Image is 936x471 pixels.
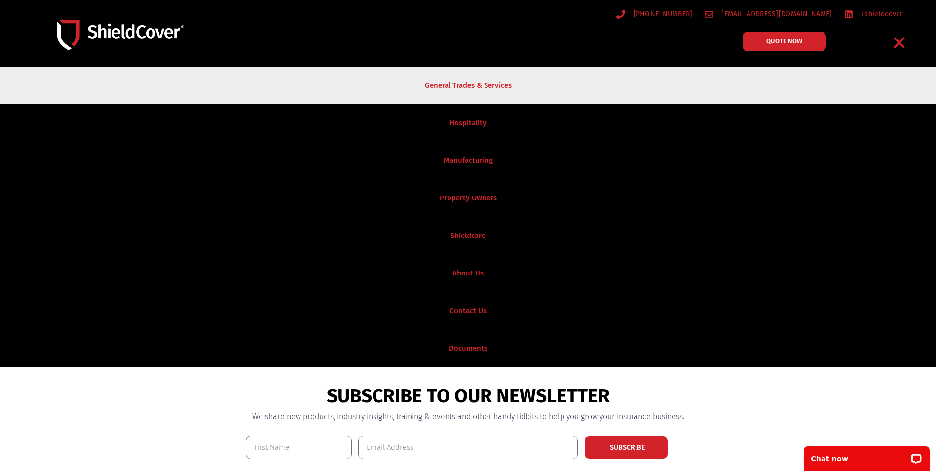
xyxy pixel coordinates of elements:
img: Shield-Cover-Underwriting-Australia-logo-full [57,20,184,51]
input: First Name [246,436,352,459]
div: Menu Toggle [888,31,911,54]
input: Email Address [358,436,578,459]
a: /shieldcover [844,8,903,20]
h2: SUBSCRIBE TO OUR NEWSLETTER [246,385,691,408]
span: /shieldcover [859,8,903,20]
a: [EMAIL_ADDRESS][DOMAIN_NAME] [705,8,832,20]
span: SUBSCRIBE [610,444,645,451]
span: [EMAIL_ADDRESS][DOMAIN_NAME] [719,8,832,20]
a: [PHONE_NUMBER] [616,8,693,20]
a: QUOTE NOW [743,32,826,51]
span: QUOTE NOW [766,38,802,44]
button: SUBSCRIBE [584,436,668,459]
h3: We share new products, industry insights, training & events and other handy tidbits to help you g... [246,413,691,421]
iframe: LiveChat chat widget [797,440,936,471]
span: [PHONE_NUMBER] [631,8,693,20]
